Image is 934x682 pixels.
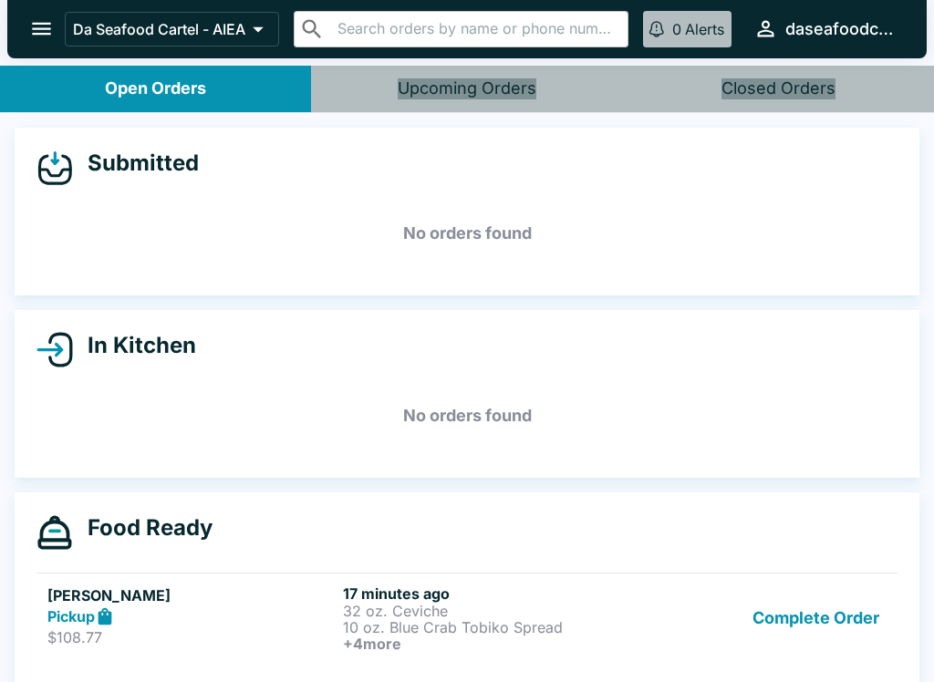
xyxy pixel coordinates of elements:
h5: No orders found [36,201,898,266]
h5: [PERSON_NAME] [47,584,336,606]
p: Alerts [685,20,724,38]
button: Complete Order [745,584,887,652]
h4: Food Ready [73,514,213,542]
p: 0 [672,20,681,38]
div: Closed Orders [721,78,835,99]
div: Open Orders [105,78,206,99]
a: [PERSON_NAME]Pickup$108.7717 minutes ago32 oz. Ceviche10 oz. Blue Crab Tobiko Spread+4moreComplet... [36,573,898,663]
h4: In Kitchen [73,332,196,359]
h4: Submitted [73,150,199,177]
p: $108.77 [47,628,336,646]
h6: 17 minutes ago [343,584,631,603]
p: Da Seafood Cartel - AIEA [73,20,245,38]
h5: No orders found [36,383,898,449]
button: open drawer [18,5,65,52]
strong: Pickup [47,607,95,625]
h6: + 4 more [343,635,631,652]
input: Search orders by name or phone number [332,16,620,42]
p: 32 oz. Ceviche [343,603,631,619]
p: 10 oz. Blue Crab Tobiko Spread [343,619,631,635]
div: daseafoodcartel [785,18,898,40]
button: Da Seafood Cartel - AIEA [65,12,279,46]
div: Upcoming Orders [398,78,536,99]
button: daseafoodcartel [746,9,905,48]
